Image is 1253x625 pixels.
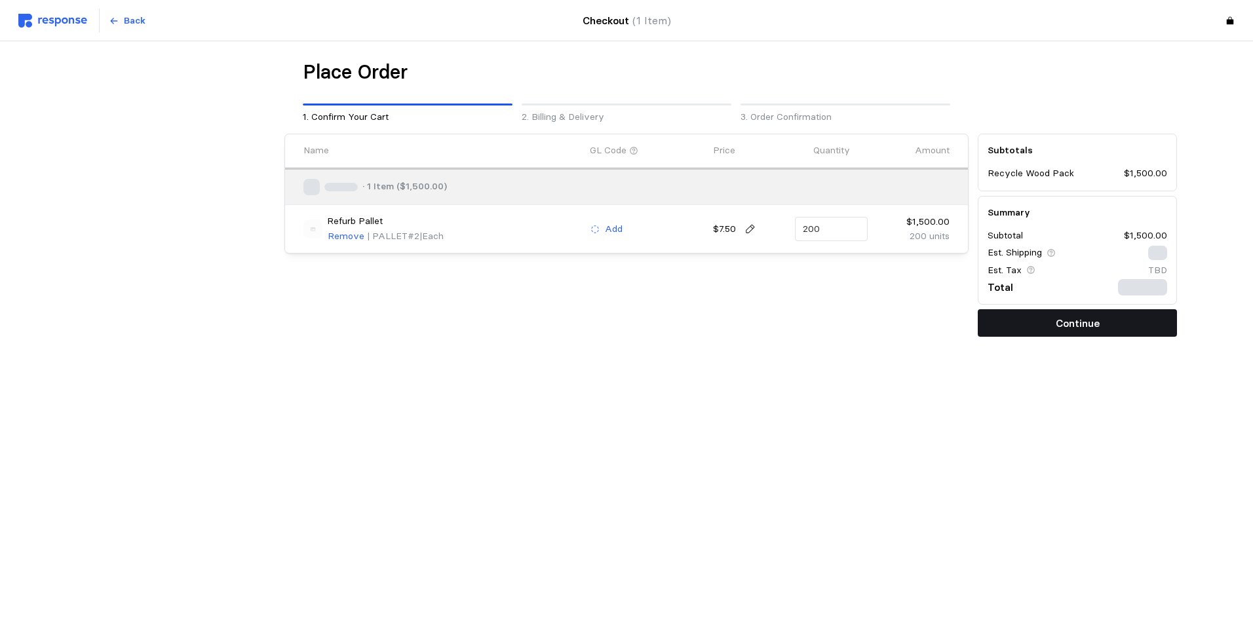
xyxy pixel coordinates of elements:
button: Back [102,9,153,33]
h5: Summary [988,206,1167,219]
button: Add [590,221,623,237]
p: Add [605,222,623,237]
p: Price [713,143,735,158]
p: $1,500.00 [877,215,950,229]
p: Continue [1056,315,1100,331]
p: Remove [328,229,364,244]
span: | Each [419,230,444,242]
p: Recycle Wood Pack [988,166,1074,181]
p: GL Code [590,143,626,158]
p: Name [303,143,329,158]
p: 200 units [877,229,950,244]
span: (1 Item) [632,14,671,27]
input: Qty [803,218,860,241]
h5: Subtotals [988,143,1167,157]
h1: Place Order [303,60,408,85]
p: Est. Shipping [988,246,1042,260]
img: svg%3e [303,219,322,238]
p: Total [988,279,1013,295]
span: | PALLET#2 [367,230,419,242]
p: 1. Confirm Your Cart [303,110,512,124]
button: Continue [978,309,1177,337]
p: $1,500.00 [1124,166,1167,181]
h4: Checkout [583,12,671,29]
p: $7.50 [713,222,736,237]
p: Subtotal [988,229,1023,243]
p: Quantity [813,143,850,158]
p: 2. Billing & Delivery [522,110,731,124]
p: Amount [915,143,950,158]
p: $1,500.00 [1124,229,1167,243]
p: · 1 Item ($1,500.00) [362,180,447,194]
img: svg%3e [18,14,87,28]
p: Refurb Pallet [327,214,383,229]
p: TBD [1148,263,1167,278]
p: 3. Order Confirmation [741,110,950,124]
p: Back [124,14,145,28]
p: Est. Tax [988,263,1022,278]
button: Remove [327,229,365,244]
